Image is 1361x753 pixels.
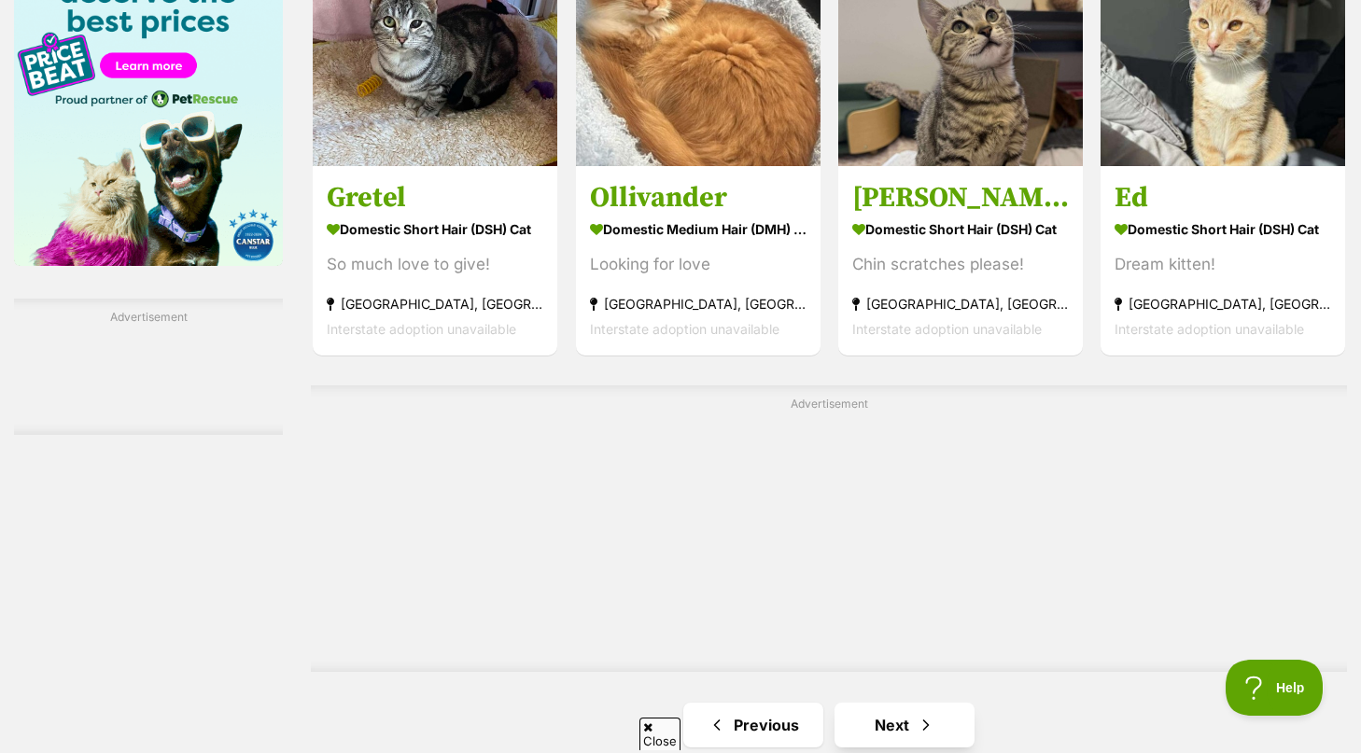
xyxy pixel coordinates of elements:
div: Advertisement [14,299,283,435]
a: Previous page [683,703,823,747]
strong: [GEOGRAPHIC_DATA], [GEOGRAPHIC_DATA] [327,291,543,316]
div: So much love to give! [327,252,543,277]
a: Ed Domestic Short Hair (DSH) Cat Dream kitten! [GEOGRAPHIC_DATA], [GEOGRAPHIC_DATA] Interstate ad... [1101,166,1345,356]
strong: Domestic Medium Hair (DMH) Cat [590,216,807,243]
strong: [GEOGRAPHIC_DATA], [GEOGRAPHIC_DATA] [590,291,807,316]
strong: Domestic Short Hair (DSH) Cat [327,216,543,243]
strong: Domestic Short Hair (DSH) Cat [1115,216,1331,243]
a: Next page [835,703,975,747]
a: Gretel Domestic Short Hair (DSH) Cat So much love to give! [GEOGRAPHIC_DATA], [GEOGRAPHIC_DATA] I... [313,166,557,356]
iframe: Advertisement [376,420,1282,653]
div: Advertisement [311,385,1347,672]
div: Chin scratches please! [852,252,1069,277]
strong: [GEOGRAPHIC_DATA], [GEOGRAPHIC_DATA] [852,291,1069,316]
nav: Pagination [311,703,1347,747]
div: Dream kitten! [1115,252,1331,277]
a: [PERSON_NAME] Domestic Short Hair (DSH) Cat Chin scratches please! [GEOGRAPHIC_DATA], [GEOGRAPHIC... [838,166,1083,356]
span: Close [639,718,680,750]
h3: Ollivander [590,180,807,216]
a: Ollivander Domestic Medium Hair (DMH) Cat Looking for love [GEOGRAPHIC_DATA], [GEOGRAPHIC_DATA] I... [576,166,821,356]
div: Looking for love [590,252,807,277]
h3: Ed [1115,180,1331,216]
iframe: Help Scout Beacon - Open [1226,660,1324,716]
span: Interstate adoption unavailable [590,321,779,337]
h3: Gretel [327,180,543,216]
h3: [PERSON_NAME] [852,180,1069,216]
strong: Domestic Short Hair (DSH) Cat [852,216,1069,243]
strong: [GEOGRAPHIC_DATA], [GEOGRAPHIC_DATA] [1115,291,1331,316]
span: Interstate adoption unavailable [327,321,516,337]
span: Interstate adoption unavailable [852,321,1042,337]
span: Interstate adoption unavailable [1115,321,1304,337]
